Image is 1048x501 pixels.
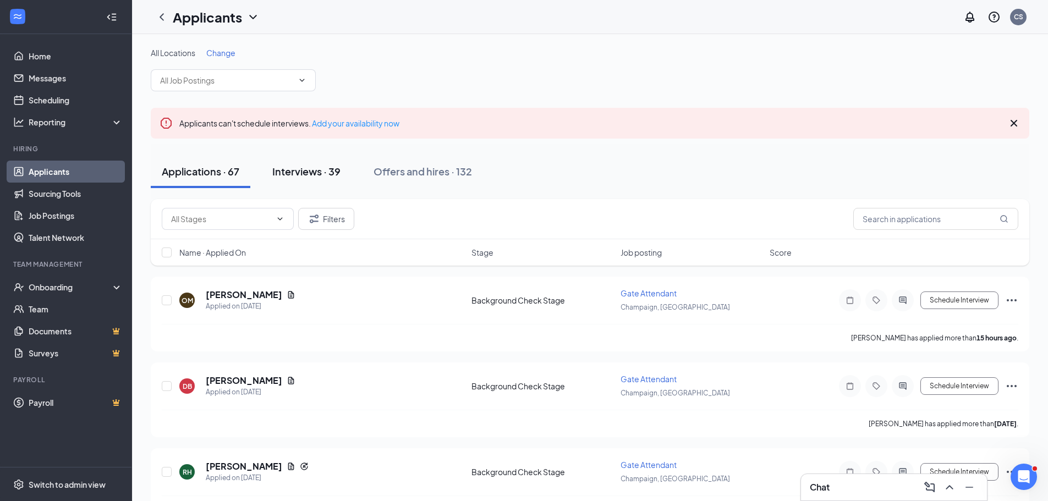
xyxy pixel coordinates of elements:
div: Offers and hires · 132 [374,164,472,178]
div: Payroll [13,375,120,384]
span: Champaign, [GEOGRAPHIC_DATA] [621,475,730,483]
a: Messages [29,67,123,89]
a: SurveysCrown [29,342,123,364]
span: Score [770,247,792,258]
a: DocumentsCrown [29,320,123,342]
button: ChevronUp [941,478,958,496]
div: DB [183,382,192,391]
svg: Note [843,296,857,305]
svg: Document [287,462,295,471]
h5: [PERSON_NAME] [206,460,282,472]
svg: ChevronLeft [155,10,168,24]
a: Job Postings [29,205,123,227]
svg: Cross [1007,117,1020,130]
h3: Chat [810,481,830,493]
input: Search in applications [853,208,1018,230]
h1: Applicants [173,8,242,26]
span: Champaign, [GEOGRAPHIC_DATA] [621,389,730,397]
svg: Tag [870,467,883,476]
svg: Error [160,117,173,130]
svg: Document [287,376,295,385]
svg: Ellipses [1005,294,1018,307]
svg: Analysis [13,117,24,128]
h5: [PERSON_NAME] [206,289,282,301]
svg: Ellipses [1005,465,1018,478]
span: Gate Attendant [621,374,677,384]
input: All Stages [171,213,271,225]
svg: Tag [870,296,883,305]
div: Applied on [DATE] [206,301,295,312]
svg: Notifications [963,10,976,24]
b: [DATE] [994,420,1017,428]
svg: ComposeMessage [923,481,936,494]
p: [PERSON_NAME] has applied more than . [851,333,1018,343]
a: Team [29,298,123,320]
svg: UserCheck [13,282,24,293]
button: Schedule Interview [920,377,998,395]
button: Schedule Interview [920,463,998,481]
svg: Document [287,290,295,299]
button: ComposeMessage [921,478,939,496]
a: Scheduling [29,89,123,111]
div: Background Check Stage [471,295,614,306]
svg: ActiveChat [896,296,909,305]
svg: QuestionInfo [987,10,1001,24]
button: Schedule Interview [920,291,998,309]
svg: Reapply [300,462,309,471]
input: All Job Postings [160,74,293,86]
span: Champaign, [GEOGRAPHIC_DATA] [621,303,730,311]
svg: ActiveChat [896,467,909,476]
svg: WorkstreamLogo [12,11,23,22]
span: Job posting [621,247,662,258]
svg: Ellipses [1005,379,1018,393]
div: Background Check Stage [471,466,614,477]
span: All Locations [151,48,195,58]
div: OM [182,296,193,305]
svg: Filter [308,212,321,225]
svg: Settings [13,479,24,490]
div: CS [1014,12,1023,21]
div: Team Management [13,260,120,269]
button: Minimize [961,478,978,496]
a: Sourcing Tools [29,183,123,205]
div: Hiring [13,144,120,153]
a: Talent Network [29,227,123,249]
div: Onboarding [29,282,113,293]
button: Filter Filters [298,208,354,230]
div: Background Check Stage [471,381,614,392]
b: 15 hours ago [976,334,1017,342]
svg: MagnifyingGlass [1000,214,1008,223]
div: Interviews · 39 [272,164,341,178]
h5: [PERSON_NAME] [206,375,282,387]
div: Switch to admin view [29,479,106,490]
span: Gate Attendant [621,288,677,298]
svg: Tag [870,382,883,390]
a: PayrollCrown [29,392,123,414]
div: Applied on [DATE] [206,387,295,398]
span: Applicants can't schedule interviews. [179,118,399,128]
span: Stage [471,247,493,258]
svg: ActiveChat [896,382,909,390]
svg: Note [843,382,857,390]
svg: ChevronDown [298,76,306,85]
svg: Minimize [963,481,976,494]
svg: ChevronUp [943,481,956,494]
div: RH [183,467,192,477]
a: Applicants [29,161,123,183]
div: Reporting [29,117,123,128]
svg: ChevronDown [246,10,260,24]
span: Name · Applied On [179,247,246,258]
span: Change [206,48,235,58]
a: Home [29,45,123,67]
svg: Collapse [106,12,117,23]
iframe: Intercom live chat [1011,464,1037,490]
svg: Note [843,467,857,476]
a: Add your availability now [312,118,399,128]
div: Applied on [DATE] [206,472,309,483]
div: Applications · 67 [162,164,239,178]
svg: ChevronDown [276,214,284,223]
span: Gate Attendant [621,460,677,470]
p: [PERSON_NAME] has applied more than . [869,419,1018,428]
